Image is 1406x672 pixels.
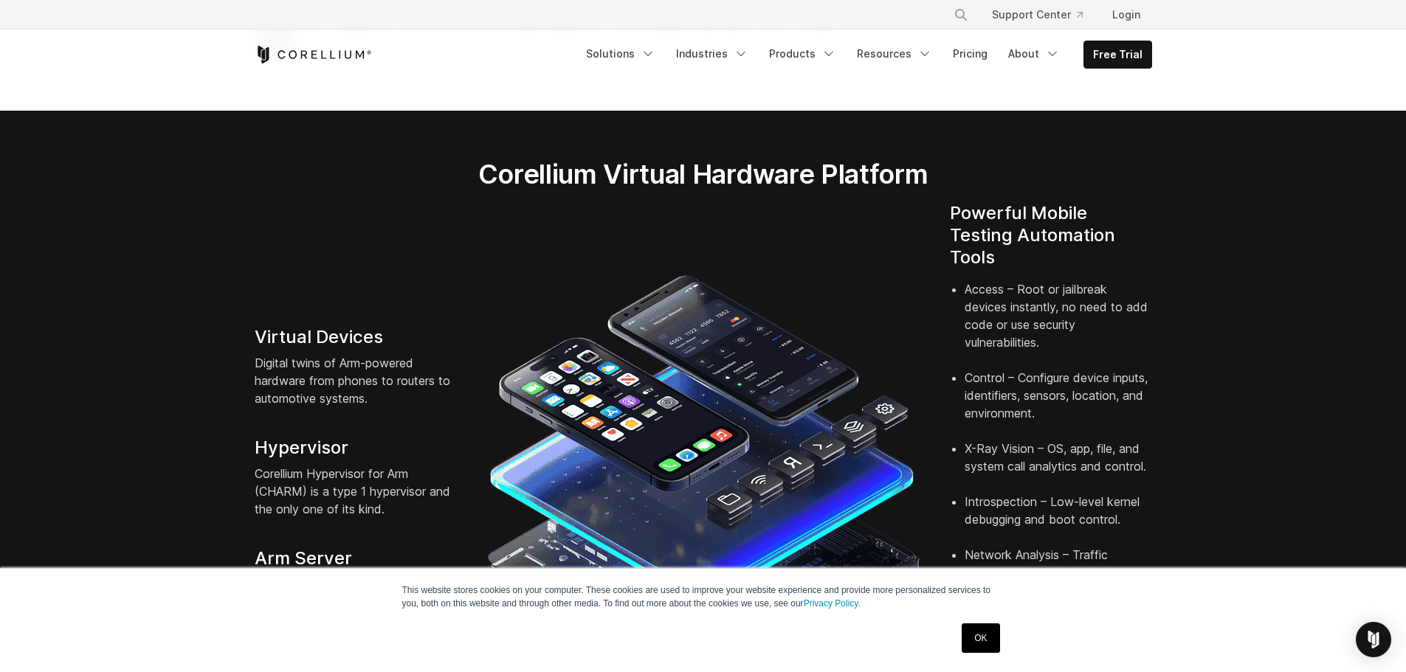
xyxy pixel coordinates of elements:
[944,41,996,67] a: Pricing
[255,465,457,518] p: Corellium Hypervisor for Arm (CHARM) is a type 1 hypervisor and the only one of its kind.
[965,280,1152,369] li: Access – Root or jailbreak devices instantly, no need to add code or use security vulnerabilities.
[255,437,457,459] h4: Hypervisor
[999,41,1069,67] a: About
[950,202,1152,269] h4: Powerful Mobile Testing Automation Tools
[577,41,664,67] a: Solutions
[1084,41,1151,68] a: Free Trial
[948,1,974,28] button: Search
[1100,1,1152,28] a: Login
[255,326,457,348] h4: Virtual Devices
[1356,622,1391,657] div: Open Intercom Messenger
[255,46,372,63] a: Corellium Home
[965,440,1152,493] li: X-Ray Vision – OS, app, file, and system call analytics and control.
[936,1,1152,28] div: Navigation Menu
[965,546,1152,599] li: Network Analysis – Traffic inspection, tracing, and logging.
[965,493,1152,546] li: Introspection – Low-level kernel debugging and boot control.
[577,41,1152,69] div: Navigation Menu
[667,41,757,67] a: Industries
[848,41,941,67] a: Resources
[965,369,1152,440] li: Control – Configure device inputs, identifiers, sensors, location, and environment.
[409,158,997,190] h2: Corellium Virtual Hardware Platform
[980,1,1095,28] a: Support Center
[255,547,457,569] h4: Arm Server
[962,623,999,653] a: OK
[804,598,861,609] a: Privacy Policy.
[402,583,1004,610] p: This website stores cookies on your computer. These cookies are used to improve your website expe...
[760,41,845,67] a: Products
[255,354,457,407] p: Digital twins of Arm-powered hardware from phones to routers to automotive systems.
